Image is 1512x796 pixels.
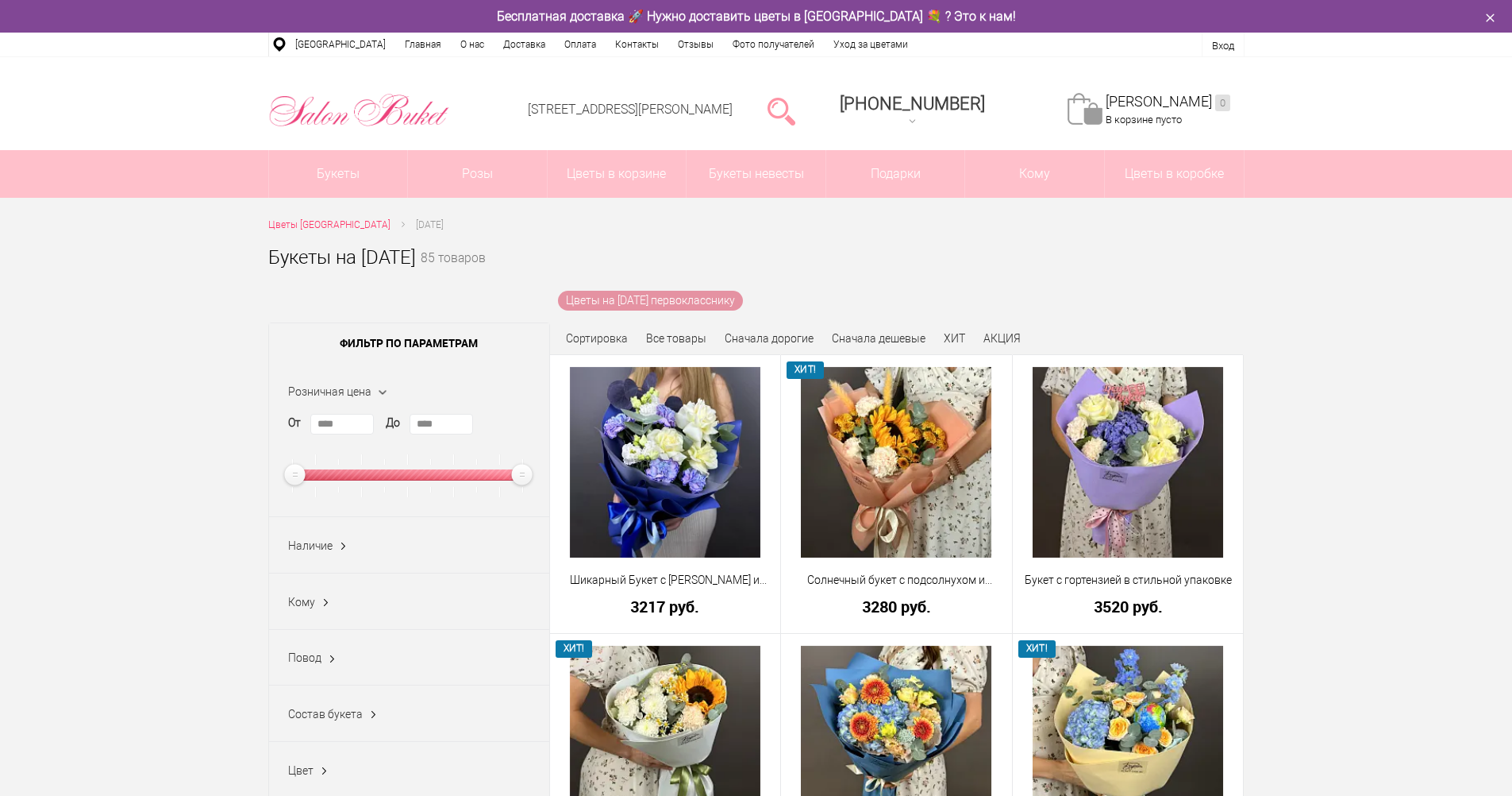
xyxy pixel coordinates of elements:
[288,385,371,398] span: Розничная цена
[528,102,733,117] a: [STREET_ADDRESS][PERSON_NAME]
[723,33,824,56] a: Фото получателей
[288,764,314,777] span: Цвет
[268,90,450,131] img: Цветы Нижний Новгород
[269,150,408,198] a: Букеты
[416,219,444,230] span: [DATE]
[288,539,333,552] span: Наличие
[268,243,416,272] h1: Букеты на [DATE]
[408,150,547,198] a: Розы
[965,150,1104,198] span: Кому
[548,150,687,198] a: Цветы в корзине
[558,291,743,311] a: Цветы на [DATE] первокласснику
[725,332,814,345] a: Сначала дорогие
[1018,640,1056,657] span: ХИТ!
[556,640,593,657] span: ХИТ!
[983,332,1021,345] a: АКЦИЯ
[268,219,391,230] span: Цветы [GEOGRAPHIC_DATA]
[606,33,668,56] a: Контакты
[451,33,494,56] a: О нас
[288,651,321,664] span: Повод
[1212,40,1234,52] a: Вход
[668,33,723,56] a: Отзывы
[386,415,400,431] label: До
[687,150,825,198] a: Букеты невесты
[1023,572,1233,589] a: Букет с гортензией в стильной упаковке
[646,332,706,345] a: Все товары
[1215,95,1230,111] ins: 0
[286,33,395,56] a: [GEOGRAPHIC_DATA]
[421,253,486,291] small: 85 товаров
[830,88,995,133] a: [PHONE_NUMBER]
[840,94,985,114] span: [PHONE_NUMBER]
[1033,367,1223,558] img: Букет с гортензией в стильной упаковке
[555,33,606,56] a: Оплата
[566,332,628,345] span: Сортировка
[395,33,451,56] a: Главная
[791,572,1002,589] a: Солнечный букет с подсолнухом и диантусами
[824,33,918,56] a: Уход за цветами
[1105,150,1244,198] a: Цветы в коробке
[256,8,1256,25] div: Бесплатная доставка 🚀 Нужно доставить цветы в [GEOGRAPHIC_DATA] 💐 ? Это к нам!
[1106,114,1182,126] span: В корзине пусто
[787,361,824,378] span: ХИТ!
[560,572,771,589] a: Шикарный Букет с [PERSON_NAME] и [PERSON_NAME]
[269,323,549,363] span: Фильтр по параметрам
[832,332,925,345] a: Сначала дешевые
[1106,93,1230,111] a: [PERSON_NAME]
[791,598,1002,615] a: 3280 руб.
[288,415,301,431] label: От
[1023,598,1233,615] a: 3520 руб.
[801,367,991,558] img: Солнечный букет с подсолнухом и диантусами
[268,217,391,234] a: Цветы [GEOGRAPHIC_DATA]
[560,598,771,615] a: 3217 руб.
[288,596,315,609] span: Кому
[826,150,965,198] a: Подарки
[494,33,555,56] a: Доставка
[944,332,965,345] a: ХИТ
[288,708,363,721] span: Состав букета
[570,367,760,558] img: Шикарный Букет с Розами и Синими Диантусами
